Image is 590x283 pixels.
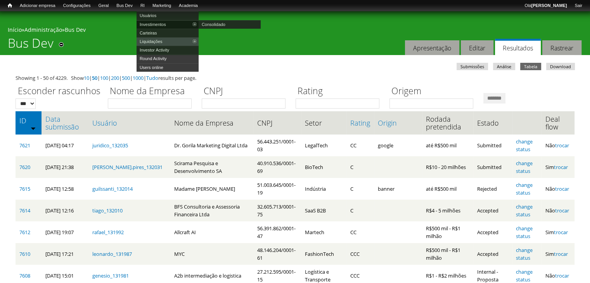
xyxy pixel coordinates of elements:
[422,156,473,178] td: R$10 - 20 milhões
[301,243,346,265] td: FashionTech
[92,164,163,171] a: [PERSON_NAME].pires_132031
[170,178,253,200] td: Madame [PERSON_NAME]
[100,74,108,81] a: 100
[422,111,473,135] th: Rodada pretendida
[8,36,54,55] h1: Bus Dev
[516,225,533,240] a: change status
[346,243,374,265] td: CCC
[92,74,97,81] a: 50
[253,111,301,135] th: CNPJ
[92,119,166,127] a: Usuário
[4,2,16,9] a: Início
[16,2,59,10] a: Adicionar empresa
[112,2,137,10] a: Bus Dev
[473,156,512,178] td: Submitted
[253,243,301,265] td: 48.146.204/0001-61
[42,200,88,221] td: [DATE] 12:16
[473,243,512,265] td: Accepted
[542,135,574,156] td: Não
[473,221,512,243] td: Accepted
[8,3,12,8] span: Início
[24,26,62,33] a: Administração
[554,164,568,171] a: trocar
[473,111,512,135] th: Estado
[473,178,512,200] td: Rejected
[16,85,103,98] label: Esconder rascunhos
[19,142,30,149] a: 7621
[422,200,473,221] td: R$4 - 5 milhões
[16,74,574,82] div: Showing 1 - 50 of 4229. Show | | | | | | results per page.
[170,221,253,243] td: Allcraft AI
[389,85,478,98] label: Origem
[19,250,30,257] a: 7610
[542,243,574,265] td: Sim
[520,63,541,70] a: Tabela
[350,119,370,127] a: Rating
[146,74,158,81] a: Tudo
[42,135,88,156] td: [DATE] 04:17
[92,229,124,236] a: rafael_131992
[92,250,132,257] a: leonardo_131987
[516,268,533,283] a: change status
[422,135,473,156] td: até R$500 mil
[555,142,569,149] a: trocar
[137,2,149,10] a: RI
[84,74,89,81] a: 10
[542,111,574,135] th: Deal flow
[92,142,128,149] a: juridico_132035
[42,156,88,178] td: [DATE] 21:38
[170,135,253,156] td: Dr. Gorila Marketing Digital Ltda
[346,156,374,178] td: C
[92,272,129,279] a: genesio_131981
[422,243,473,265] td: R$500 mil - R$1 milhão
[19,229,30,236] a: 7612
[346,178,374,200] td: C
[111,74,119,81] a: 200
[346,200,374,221] td: C
[42,178,88,200] td: [DATE] 12:58
[170,200,253,221] td: BFS Consultoria e Assessoria Financeira Ltda
[31,126,36,131] img: ordem crescente
[92,185,133,192] a: guilssanti_132014
[516,138,533,153] a: change status
[571,2,586,10] a: Sair
[516,203,533,218] a: change status
[19,272,30,279] a: 7608
[516,181,533,196] a: change status
[170,243,253,265] td: MYC
[554,250,568,257] a: trocar
[301,111,346,135] th: Setor
[253,221,301,243] td: 56.391.862/0001-47
[253,200,301,221] td: 32.605.713/0001-75
[42,221,88,243] td: [DATE] 19:07
[516,247,533,261] a: change status
[546,63,575,70] a: Download
[92,207,123,214] a: tiago_132010
[301,200,346,221] td: SaaS B2B
[65,26,86,33] a: Bus Dev
[346,135,374,156] td: CC
[555,272,569,279] a: trocar
[374,135,422,156] td: google
[253,156,301,178] td: 40.910.536/0001-69
[170,156,253,178] td: Scirama Pesquisa e Desenvolvimento SA
[422,178,473,200] td: até R$500 mil
[516,160,533,174] a: change status
[542,40,581,55] a: Rastrear
[422,221,473,243] td: R$500 mil - R$1 milhão
[301,221,346,243] td: Martech
[301,178,346,200] td: Indústria
[253,135,301,156] td: 56.443.251/0001-03
[457,63,488,70] a: Submissões
[19,164,30,171] a: 7620
[542,178,574,200] td: Não
[170,111,253,135] th: Nome da Empresa
[542,156,574,178] td: Sim
[493,63,515,70] a: Análise
[473,200,512,221] td: Accepted
[94,2,112,10] a: Geral
[378,119,418,127] a: Origin
[175,2,202,10] a: Academia
[108,85,197,98] label: Nome da Empresa
[461,40,493,55] a: Editar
